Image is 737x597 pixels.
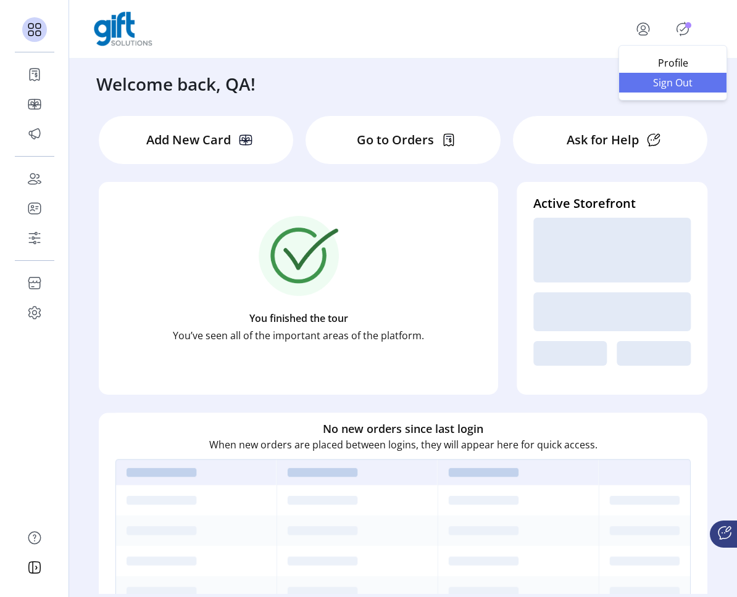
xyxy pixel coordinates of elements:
li: Sign Out [619,73,727,93]
button: menu [618,14,673,44]
p: You finished the tour [249,311,348,326]
img: logo [94,12,152,46]
span: Profile [627,58,719,68]
p: Go to Orders [357,131,434,149]
h6: No new orders since last login [323,421,483,437]
p: You’ve seen all of the important areas of the platform. [173,328,424,343]
h3: Welcome back, QA! [96,71,256,97]
span: Sign Out [627,78,719,88]
p: Add New Card [146,131,231,149]
p: When new orders are placed between logins, they will appear here for quick access. [209,437,598,452]
h4: Active Storefront [533,194,691,213]
button: Publisher Panel [673,19,693,39]
a: Profile [619,53,727,73]
p: Ask for Help [567,131,639,149]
